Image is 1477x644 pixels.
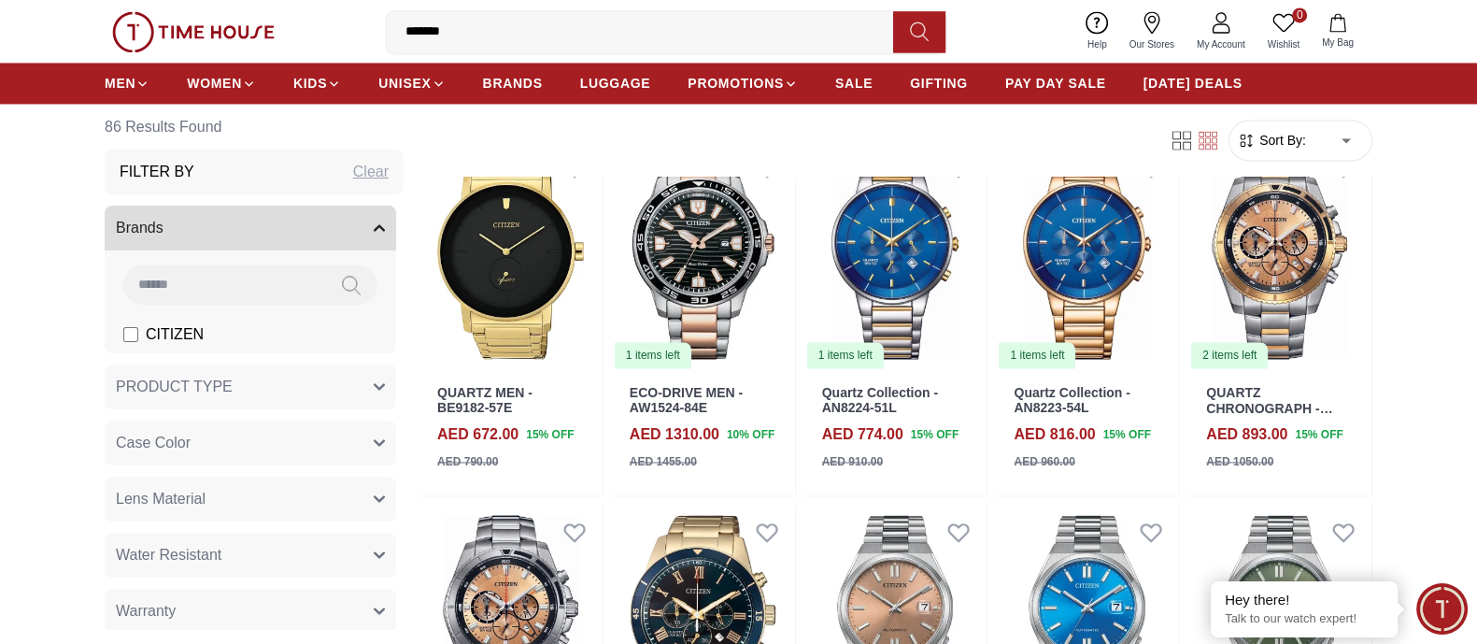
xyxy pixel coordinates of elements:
[1237,131,1306,150] button: Sort By:
[822,453,883,470] div: AED 910.00
[437,453,498,470] div: AED 790.00
[822,385,938,416] a: Quartz Collection - AN8224-51L
[419,139,603,369] img: QUARTZ MEN - BE9182-57E
[1143,74,1243,93] span: [DATE] DEALS
[437,385,533,416] a: QUARTZ MEN - BE9182-57E
[1206,453,1273,470] div: AED 1050.00
[105,206,396,250] button: Brands
[1005,74,1106,93] span: PAY DAY SALE
[1260,37,1307,51] span: Wishlist
[611,139,795,369] a: ECO-DRIVE MEN - AW1524-84E1 items left
[105,477,396,522] button: Lens Material
[1189,37,1253,51] span: My Account
[803,139,987,369] img: Quartz Collection - AN8224-51L
[688,74,784,93] span: PROMOTIONS
[353,161,389,183] div: Clear
[105,533,396,578] button: Water Resistant
[1122,37,1182,51] span: Our Stores
[1014,423,1095,446] h4: AED 816.00
[688,66,798,100] a: PROMOTIONS
[105,421,396,465] button: Case Color
[580,74,651,93] span: LUGGAGE
[999,342,1075,368] div: 1 items left
[105,365,396,409] button: PRODUCT TYPE
[1256,131,1306,150] span: Sort By:
[1076,7,1118,55] a: Help
[187,66,256,100] a: WOMEN
[105,66,149,100] a: MEN
[1014,453,1074,470] div: AED 960.00
[116,544,221,566] span: Water Resistant
[105,74,135,93] span: MEN
[1191,342,1268,368] div: 2 items left
[437,423,518,446] h4: AED 672.00
[483,74,543,93] span: BRANDS
[1206,423,1287,446] h4: AED 893.00
[835,74,873,93] span: SALE
[187,74,242,93] span: WOMEN
[116,432,191,454] span: Case Color
[1257,7,1311,55] a: 0Wishlist
[293,66,341,100] a: KIDS
[1225,611,1384,627] p: Talk to our watch expert!
[995,139,1179,369] img: Quartz Collection - AN8223-54L
[727,426,774,443] span: 10 % OFF
[1314,36,1361,50] span: My Bag
[1292,7,1307,22] span: 0
[1143,66,1243,100] a: [DATE] DEALS
[822,423,903,446] h4: AED 774.00
[116,488,206,510] span: Lens Material
[116,600,176,623] span: Warranty
[630,453,697,470] div: AED 1455.00
[116,376,233,398] span: PRODUCT TYPE
[910,74,968,93] span: GIFTING
[630,423,719,446] h4: AED 1310.00
[1118,7,1186,55] a: Our Stores
[378,66,445,100] a: UNISEX
[116,217,163,239] span: Brands
[807,342,884,368] div: 1 items left
[378,74,431,93] span: UNISEX
[1014,385,1129,416] a: Quartz Collection - AN8223-54L
[120,161,194,183] h3: Filter By
[293,74,327,93] span: KIDS
[580,66,651,100] a: LUGGAGE
[105,105,404,150] h6: 86 Results Found
[1005,66,1106,100] a: PAY DAY SALE
[630,385,743,416] a: ECO-DRIVE MEN - AW1524-84E
[123,327,138,342] input: CITIZEN
[611,139,795,369] img: ECO-DRIVE MEN - AW1524-84E
[615,342,691,368] div: 1 items left
[146,323,204,346] span: CITIZEN
[112,11,275,52] img: ...
[835,66,873,100] a: SALE
[105,589,396,634] button: Warranty
[995,139,1179,369] a: Quartz Collection - AN8223-54L1 items left
[1080,37,1115,51] span: Help
[483,66,543,100] a: BRANDS
[910,66,968,100] a: GIFTING
[1206,385,1332,432] a: QUARTZ CHRONOGRAPH - AN8204-59X
[911,426,959,443] span: 15 % OFF
[1225,591,1384,609] div: Hey there!
[1416,583,1468,635] div: Chat Widget
[1295,426,1342,443] span: 15 % OFF
[1103,426,1151,443] span: 15 % OFF
[1311,9,1365,53] button: My Bag
[803,139,987,369] a: Quartz Collection - AN8224-51L1 items left
[1187,139,1371,369] a: QUARTZ CHRONOGRAPH - AN8204-59X2 items left
[1187,139,1371,369] img: QUARTZ CHRONOGRAPH - AN8204-59X
[526,426,574,443] span: 15 % OFF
